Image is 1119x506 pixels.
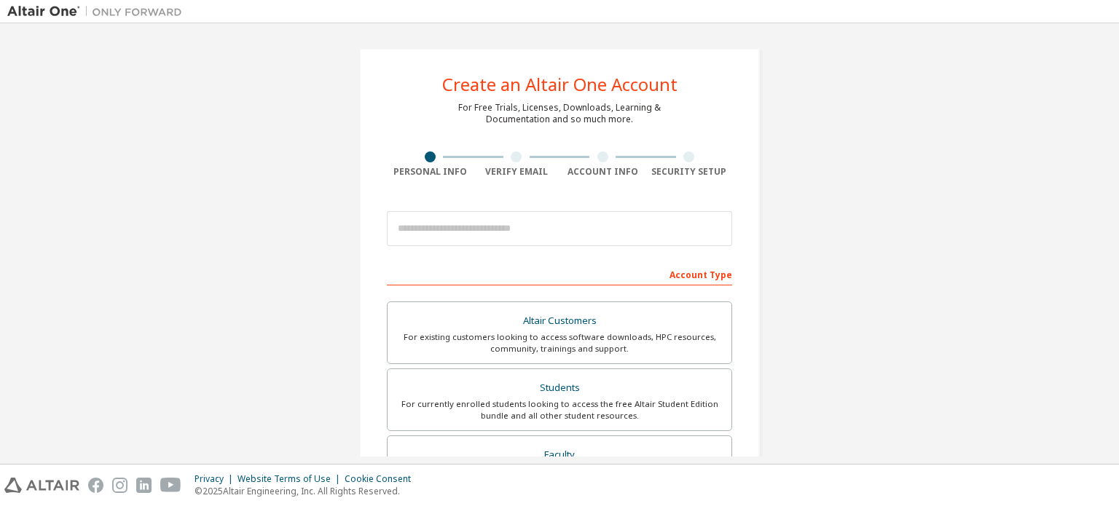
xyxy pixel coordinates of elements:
img: altair_logo.svg [4,478,79,493]
div: Account Info [559,166,646,178]
div: Security Setup [646,166,733,178]
div: Account Type [387,262,732,285]
p: © 2025 Altair Engineering, Inc. All Rights Reserved. [195,485,420,497]
div: Personal Info [387,166,474,178]
img: Altair One [7,4,189,19]
div: Privacy [195,473,237,485]
img: instagram.svg [112,478,127,493]
div: For currently enrolled students looking to access the free Altair Student Edition bundle and all ... [396,398,723,422]
div: Website Terms of Use [237,473,345,485]
img: facebook.svg [88,478,103,493]
div: Cookie Consent [345,473,420,485]
img: linkedin.svg [136,478,152,493]
div: Create an Altair One Account [442,76,678,93]
div: Altair Customers [396,311,723,331]
div: For existing customers looking to access software downloads, HPC resources, community, trainings ... [396,331,723,355]
div: Students [396,378,723,398]
div: Verify Email [474,166,560,178]
div: Faculty [396,445,723,465]
div: For Free Trials, Licenses, Downloads, Learning & Documentation and so much more. [458,102,661,125]
img: youtube.svg [160,478,181,493]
